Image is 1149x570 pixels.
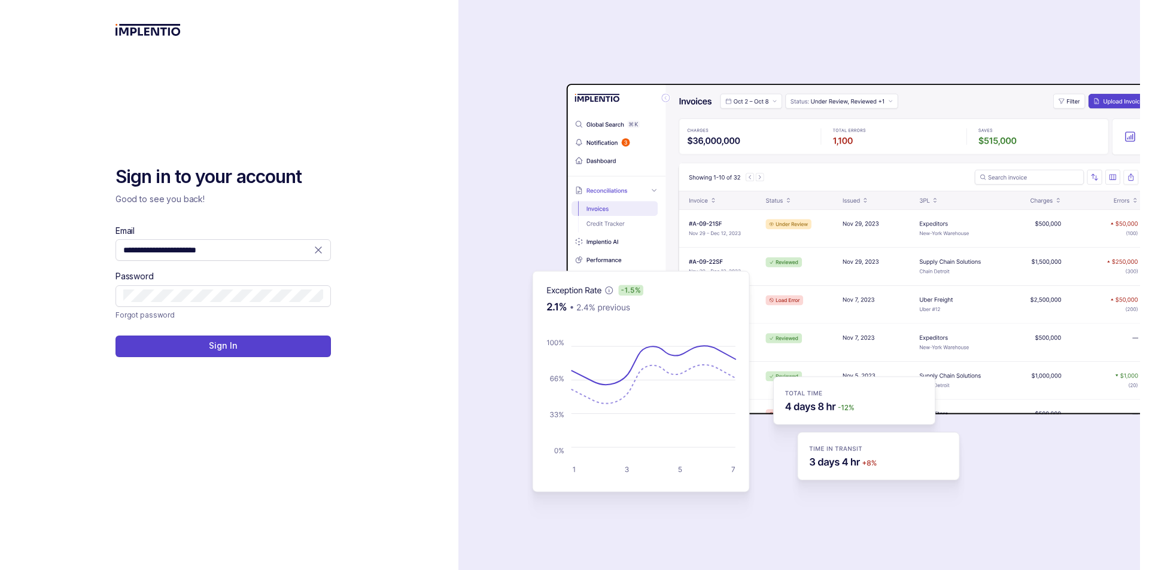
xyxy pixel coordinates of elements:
h2: Sign in to your account [115,165,331,189]
a: Link Forgot password [115,309,175,321]
img: logo [115,24,181,36]
label: Password [115,270,154,282]
p: Good to see you back! [115,193,331,205]
p: Sign In [209,340,237,352]
button: Sign In [115,336,331,357]
label: Email [115,225,135,237]
p: Forgot password [115,309,175,321]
